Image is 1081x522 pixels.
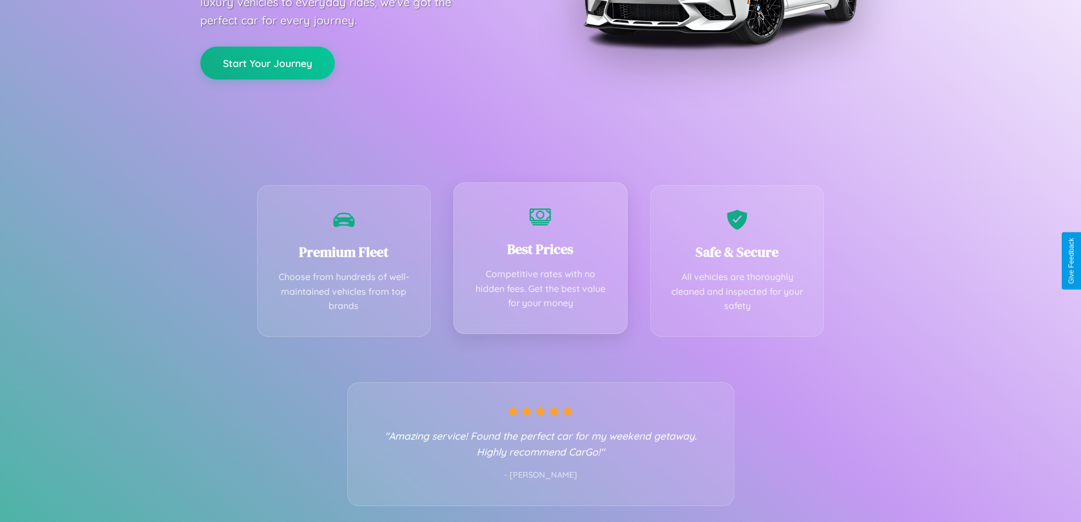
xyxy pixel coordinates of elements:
p: - [PERSON_NAME] [371,468,711,483]
p: Competitive rates with no hidden fees. Get the best value for your money [471,267,610,311]
h3: Best Prices [471,240,610,258]
p: "Amazing service! Found the perfect car for my weekend getaway. Highly recommend CarGo!" [371,428,711,460]
p: Choose from hundreds of well-maintained vehicles from top brands [275,270,414,314]
button: Start Your Journey [200,47,335,80]
p: All vehicles are thoroughly cleaned and inspected for your safety [668,270,807,314]
div: Give Feedback [1067,238,1075,284]
h3: Safe & Secure [668,243,807,261]
h3: Premium Fleet [275,243,414,261]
